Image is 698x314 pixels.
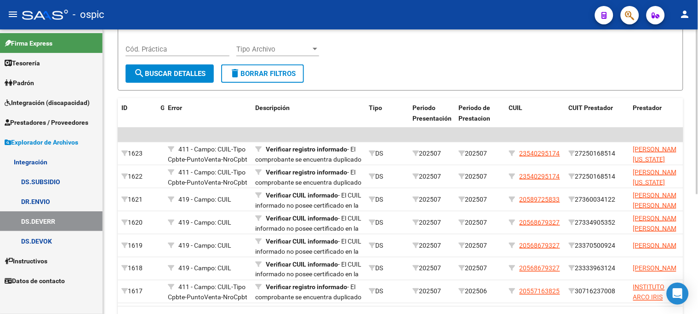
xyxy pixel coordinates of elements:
span: - El CUIL informado no posee certificado en la AND ni ha sido digitalizado a través del Sistema Ú... [255,238,361,276]
span: 411 - Campo: CUIL-Tipo Cpbte-PuntoVenta-NroCpbt [168,284,247,302]
span: [PERSON_NAME] [PERSON_NAME] [633,192,682,209]
div: 202507 [458,194,502,205]
div: 202507 [412,217,451,228]
span: 20568679327 [520,265,560,272]
span: 419 - Campo: CUIL [178,196,231,203]
span: Firma Express [5,38,52,48]
span: 411 - Campo: CUIL-Tipo Cpbte-PuntoVenta-NroCpbt [168,145,247,163]
span: - El CUIL informado no posee certificado en la AND ni ha sido digitalizado a través del Sistema Ú... [255,215,361,253]
span: Borrar Filtros [229,70,296,78]
span: [PERSON_NAME][US_STATE] [633,145,682,163]
div: 202507 [412,286,451,297]
span: - El comprobante se encuentra duplicado [255,284,361,302]
div: Open Intercom Messenger [667,283,689,305]
button: Borrar Filtros [221,64,304,83]
div: 202507 [412,240,451,251]
div: 23370500924 [569,240,626,251]
datatable-header-cell: Periodo de Prestacion [455,98,505,128]
div: 1621 [121,194,153,205]
span: [PERSON_NAME][US_STATE] [633,169,682,186]
span: 23540295174 [520,150,560,157]
div: 202507 [412,194,451,205]
div: DS [369,171,405,182]
datatable-header-cell: Gerenciador [157,98,164,128]
div: 27250168514 [569,171,626,182]
span: [PERSON_NAME] [633,265,682,272]
div: 1619 [121,240,153,251]
strong: Verificar CUIL informado [266,192,338,199]
span: Prestadores / Proveedores [5,117,88,128]
div: 27334905352 [569,217,626,228]
span: Tesorería [5,58,40,68]
span: Tipo Archivo [236,45,311,53]
div: 202507 [412,263,451,274]
div: 202506 [458,286,502,297]
div: 1617 [121,286,153,297]
span: 20589725833 [520,196,560,203]
span: 419 - Campo: CUIL [178,242,231,249]
span: 419 - Campo: CUIL [178,219,231,226]
div: 202507 [458,171,502,182]
span: - El comprobante se encuentra duplicado [255,145,361,163]
datatable-header-cell: Periodo Presentación [409,98,455,128]
span: CUIT Prestador [569,104,613,111]
span: Prestador [633,104,662,111]
strong: Verificar CUIL informado [266,261,338,268]
div: DS [369,217,405,228]
span: Gerenciador [160,104,197,111]
datatable-header-cell: Error [164,98,252,128]
span: 20557163825 [520,288,560,295]
mat-icon: person [680,9,691,20]
span: Instructivos [5,256,47,266]
span: 419 - Campo: CUIL [178,265,231,272]
span: Buscar Detalles [134,70,206,78]
div: 202507 [458,240,502,251]
div: 202507 [458,148,502,159]
div: 23333963124 [569,263,626,274]
datatable-header-cell: CUIL [505,98,565,128]
datatable-header-cell: ID [118,98,157,128]
strong: Verificar registro informado [266,284,347,291]
span: INSTITUTO ARCO IRIS [633,284,665,302]
span: Error [168,104,182,111]
div: 202507 [412,171,451,182]
span: CUIL [509,104,523,111]
span: Descripción [255,104,290,111]
span: 411 - Campo: CUIL-Tipo Cpbte-PuntoVenta-NroCpbt [168,169,247,186]
span: Padrón [5,78,34,88]
div: DS [369,240,405,251]
span: - El CUIL informado no posee certificado en la AND ni ha sido digitalizado a través del Sistema Ú... [255,192,361,230]
span: Periodo de Prestacion [458,104,490,122]
span: - El comprobante se encuentra duplicado [255,169,361,186]
mat-icon: search [134,68,145,79]
span: - El CUIL informado no posee certificado en la AND ni ha sido digitalizado a través del Sistema Ú... [255,261,361,299]
span: - ospic [73,5,104,25]
span: [PERSON_NAME] [PERSON_NAME] [633,215,682,233]
div: 202507 [458,217,502,228]
div: DS [369,148,405,159]
button: Buscar Detalles [126,64,214,83]
div: DS [369,263,405,274]
div: 1622 [121,171,153,182]
datatable-header-cell: Tipo [365,98,409,128]
mat-icon: menu [7,9,18,20]
strong: Verificar CUIL informado [266,238,338,245]
datatable-header-cell: CUIT Prestador [565,98,629,128]
span: 23540295174 [520,173,560,180]
strong: Verificar CUIL informado [266,215,338,222]
span: Datos de contacto [5,276,65,286]
span: 20568679327 [520,242,560,249]
datatable-header-cell: Descripción [252,98,365,128]
span: Explorador de Archivos [5,137,78,147]
span: [PERSON_NAME] [633,242,682,249]
span: Tipo [369,104,382,111]
div: DS [369,194,405,205]
strong: Verificar registro informado [266,145,347,153]
span: ID [121,104,127,111]
div: 1623 [121,148,153,159]
div: DS [369,286,405,297]
div: 1618 [121,263,153,274]
div: 202507 [412,148,451,159]
strong: Verificar registro informado [266,169,347,176]
div: 27360034122 [569,194,626,205]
